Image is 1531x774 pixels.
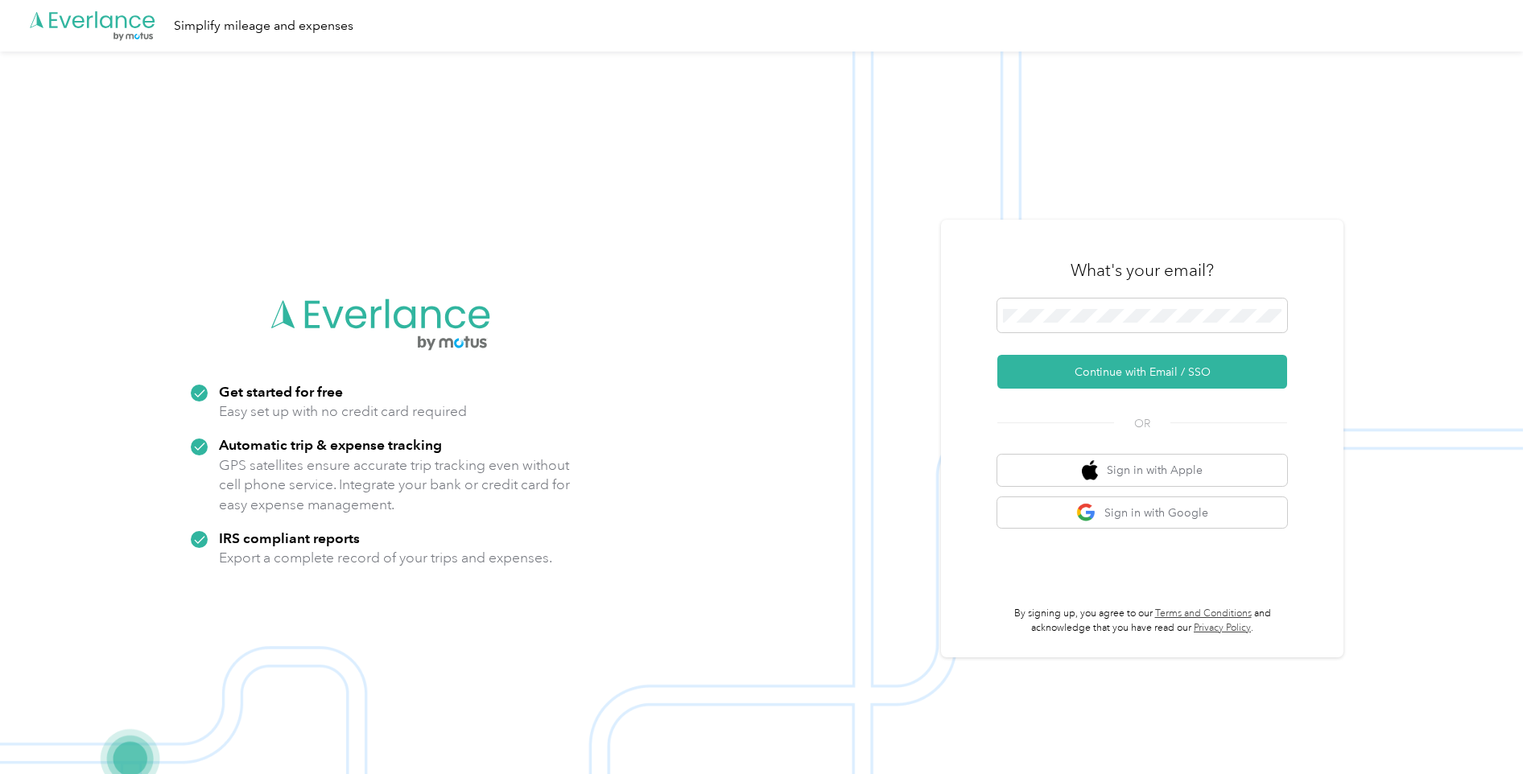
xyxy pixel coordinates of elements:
[219,436,442,453] strong: Automatic trip & expense tracking
[174,16,353,36] div: Simplify mileage and expenses
[1082,460,1098,480] img: apple logo
[997,497,1287,529] button: google logoSign in with Google
[1076,503,1096,523] img: google logo
[1155,607,1252,620] a: Terms and Conditions
[219,529,360,546] strong: IRS compliant reports
[219,548,552,568] p: Export a complete record of your trips and expenses.
[1194,622,1251,634] a: Privacy Policy
[1071,259,1214,282] h3: What's your email?
[1114,415,1170,432] span: OR
[219,383,343,400] strong: Get started for free
[997,355,1287,389] button: Continue with Email / SSO
[997,607,1287,635] p: By signing up, you agree to our and acknowledge that you have read our .
[997,455,1287,486] button: apple logoSign in with Apple
[219,455,571,515] p: GPS satellites ensure accurate trip tracking even without cell phone service. Integrate your bank...
[219,401,467,422] p: Easy set up with no credit card required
